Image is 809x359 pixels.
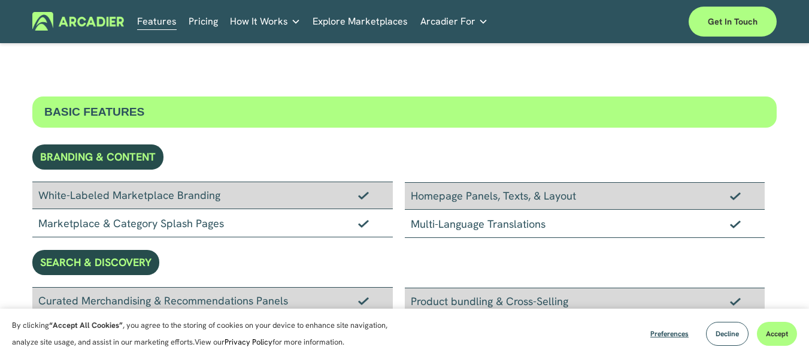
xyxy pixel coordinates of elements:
div: White-Labeled Marketplace Branding [32,182,392,209]
a: Features [137,12,177,31]
a: Pricing [189,12,218,31]
div: Product bundling & Cross-Selling [405,288,765,315]
a: folder dropdown [420,12,488,31]
span: Decline [716,329,739,339]
img: Checkmark [358,219,369,228]
div: Marketplace & Category Splash Pages [32,209,392,237]
a: Privacy Policy [225,337,272,347]
img: Arcadier [32,12,124,31]
a: folder dropdown [230,12,301,31]
div: BASIC FEATURES [32,96,777,128]
img: Checkmark [730,297,741,306]
div: Curated Merchandising & Recommendations Panels [32,287,392,315]
button: Decline [706,322,749,346]
div: BRANDING & CONTENT [32,144,163,170]
button: Accept [757,322,797,346]
img: Checkmark [358,297,369,305]
div: Multi-Language Translations [405,210,765,238]
span: Accept [766,329,788,339]
span: How It Works [230,13,288,30]
div: Homepage Panels, Texts, & Layout [405,182,765,210]
div: SEARCH & DISCOVERY [32,250,159,275]
img: Checkmark [730,220,741,228]
span: Arcadier For [420,13,475,30]
span: Preferences [650,329,689,339]
button: Preferences [641,322,698,346]
a: Get in touch [689,7,777,37]
img: Checkmark [358,191,369,200]
img: Checkmark [730,192,741,200]
strong: “Accept All Cookies” [49,320,123,330]
a: Explore Marketplaces [313,12,408,31]
p: By clicking , you agree to the storing of cookies on your device to enhance site navigation, anal... [12,317,401,351]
